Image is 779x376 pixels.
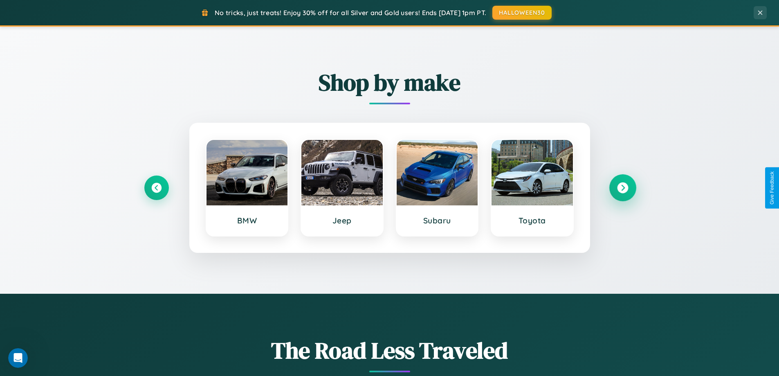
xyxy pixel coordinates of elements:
h2: Shop by make [144,67,635,98]
span: No tricks, just treats! Enjoy 30% off for all Silver and Gold users! Ends [DATE] 1pm PT. [215,9,486,17]
h3: BMW [215,216,280,225]
h1: The Road Less Traveled [144,335,635,366]
h3: Jeep [310,216,375,225]
h3: Subaru [405,216,470,225]
button: HALLOWEEN30 [492,6,552,20]
h3: Toyota [500,216,565,225]
iframe: Intercom live chat [8,348,28,368]
div: Give Feedback [769,171,775,205]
